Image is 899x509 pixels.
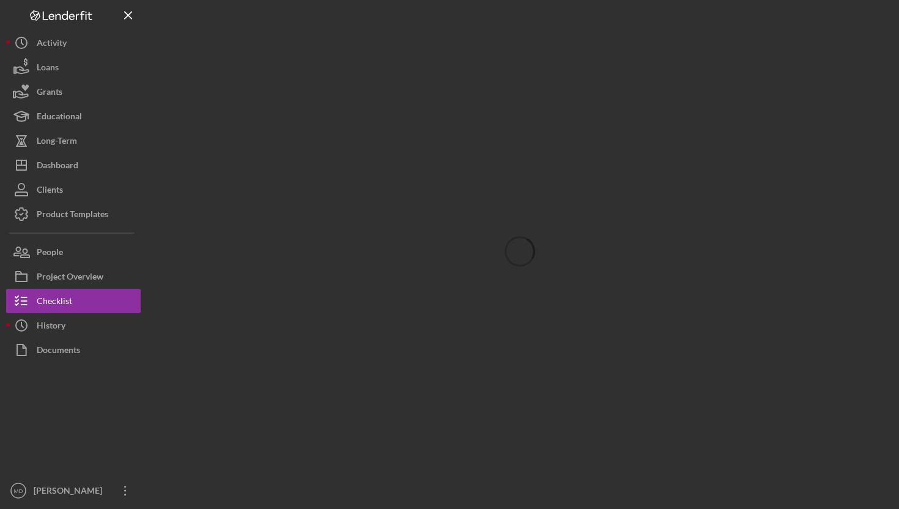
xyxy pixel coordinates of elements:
div: Project Overview [37,264,103,292]
div: Dashboard [37,153,78,180]
button: Long-Term [6,128,141,153]
button: Dashboard [6,153,141,177]
div: Loans [37,55,59,83]
button: Activity [6,31,141,55]
button: Checklist [6,289,141,313]
div: Grants [37,80,62,107]
div: Clients [37,177,63,205]
button: Documents [6,338,141,362]
div: [PERSON_NAME] [31,478,110,506]
button: Grants [6,80,141,104]
button: Project Overview [6,264,141,289]
button: People [6,240,141,264]
button: Loans [6,55,141,80]
div: Activity [37,31,67,58]
button: Product Templates [6,202,141,226]
div: Documents [37,338,80,365]
button: History [6,313,141,338]
div: History [37,313,65,341]
div: People [37,240,63,267]
div: Educational [37,104,82,132]
button: MD[PERSON_NAME] [6,478,141,503]
text: MD [14,488,23,494]
div: Long-Term [37,128,77,156]
div: Checklist [37,289,72,316]
div: Product Templates [37,202,108,229]
button: Clients [6,177,141,202]
button: Educational [6,104,141,128]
